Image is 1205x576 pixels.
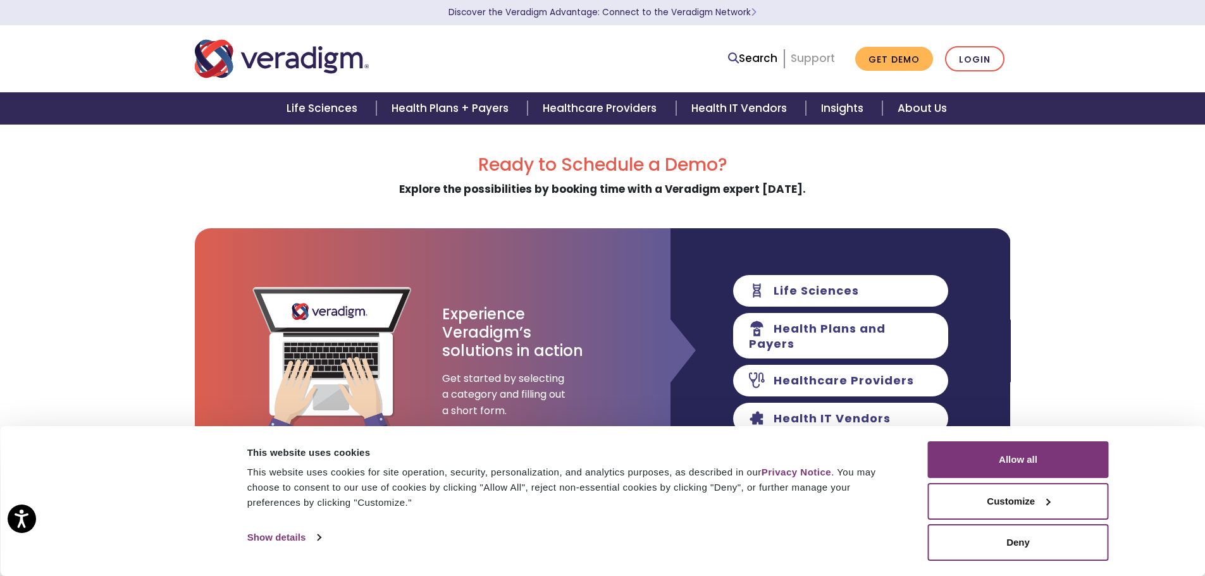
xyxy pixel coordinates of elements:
[751,6,757,18] span: Learn More
[376,92,528,125] a: Health Plans + Payers
[448,6,757,18] a: Discover the Veradigm Advantage: Connect to the Veradigm NetworkLearn More
[728,50,777,67] a: Search
[791,51,835,66] a: Support
[762,467,831,477] a: Privacy Notice
[855,47,933,71] a: Get Demo
[882,92,962,125] a: About Us
[195,38,369,80] img: Veradigm logo
[247,528,321,547] a: Show details
[928,524,1109,561] button: Deny
[928,483,1109,520] button: Customize
[528,92,676,125] a: Healthcare Providers
[247,465,899,510] div: This website uses cookies for site operation, security, personalization, and analytics purposes, ...
[442,371,569,419] span: Get started by selecting a category and filling out a short form.
[806,92,882,125] a: Insights
[442,305,584,360] h3: Experience Veradigm’s solutions in action
[399,181,806,197] strong: Explore the possibilities by booking time with a Veradigm expert [DATE].
[195,154,1011,176] h2: Ready to Schedule a Demo?
[271,92,376,125] a: Life Sciences
[676,92,806,125] a: Health IT Vendors
[928,441,1109,478] button: Allow all
[945,46,1004,72] a: Login
[247,445,899,460] div: This website uses cookies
